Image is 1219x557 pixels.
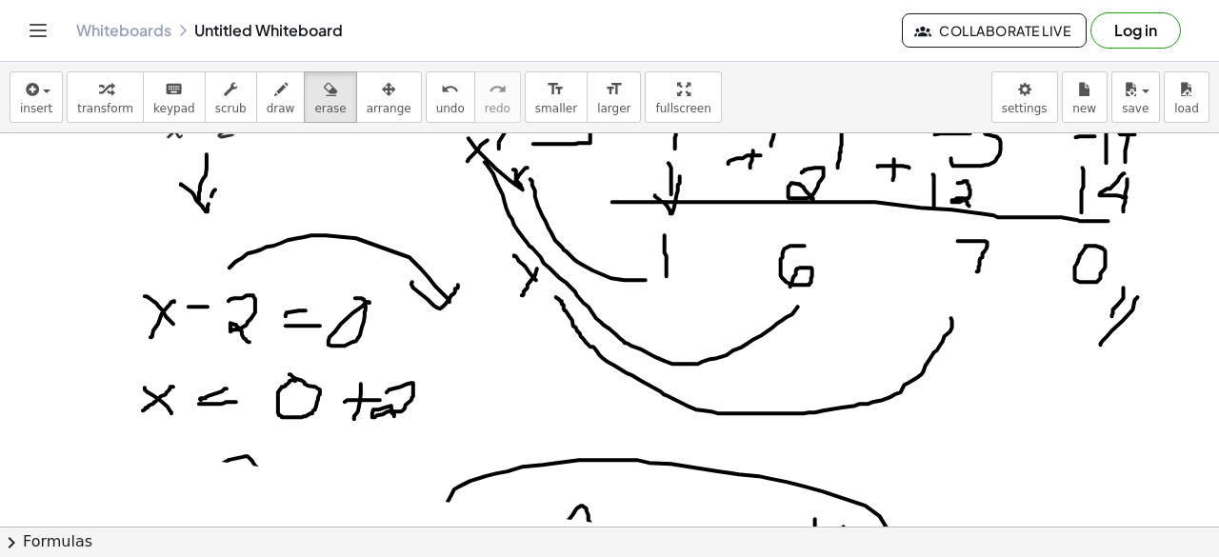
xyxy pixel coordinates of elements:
button: settings [991,71,1058,123]
span: fullscreen [655,102,710,115]
i: redo [489,78,507,101]
a: Whiteboards [76,21,171,40]
button: format_sizelarger [587,71,641,123]
button: Collaborate Live [902,13,1087,48]
span: arrange [367,102,411,115]
button: fullscreen [645,71,721,123]
button: new [1062,71,1108,123]
button: draw [256,71,306,123]
button: undoundo [426,71,475,123]
button: format_sizesmaller [525,71,588,123]
button: transform [67,71,144,123]
button: load [1164,71,1209,123]
button: redoredo [474,71,521,123]
span: larger [597,102,630,115]
span: smaller [535,102,577,115]
span: undo [436,102,465,115]
span: scrub [215,102,247,115]
span: draw [267,102,295,115]
i: format_size [547,78,565,101]
span: keypad [153,102,195,115]
button: Toggle navigation [23,15,53,46]
span: transform [77,102,133,115]
span: new [1072,102,1096,115]
span: redo [485,102,510,115]
span: load [1174,102,1199,115]
i: format_size [605,78,623,101]
button: keyboardkeypad [143,71,206,123]
button: erase [304,71,356,123]
i: undo [441,78,459,101]
span: Collaborate Live [918,22,1070,39]
i: keyboard [165,78,183,101]
span: insert [20,102,52,115]
button: save [1111,71,1160,123]
button: insert [10,71,63,123]
span: settings [1002,102,1048,115]
span: erase [314,102,346,115]
button: scrub [205,71,257,123]
button: Log in [1090,12,1181,49]
button: arrange [356,71,422,123]
span: save [1122,102,1149,115]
